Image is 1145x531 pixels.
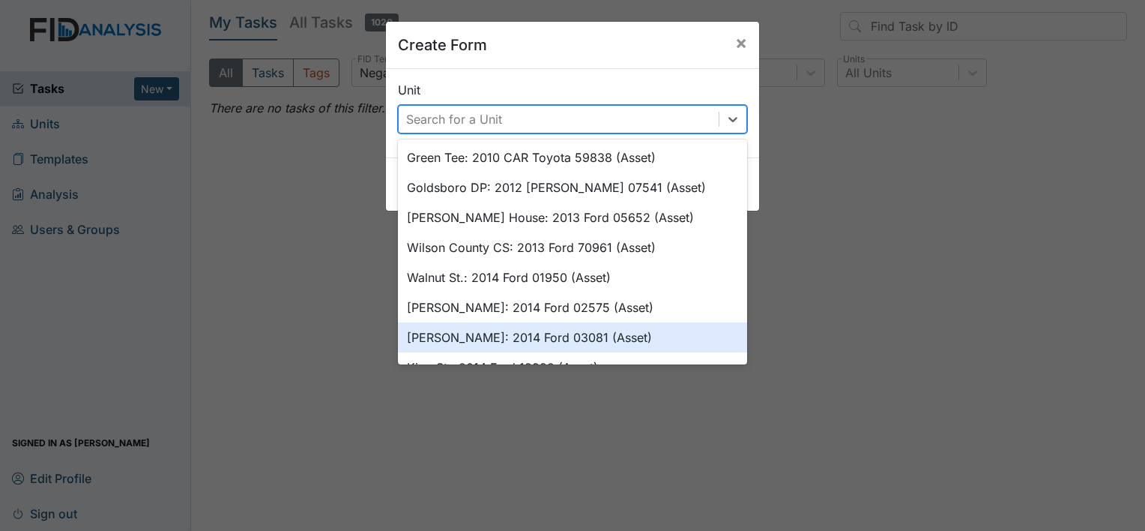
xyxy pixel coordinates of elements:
div: Search for a Unit [406,110,502,128]
h5: Create Form [398,34,487,56]
div: Goldsboro DP: 2012 [PERSON_NAME] 07541 (Asset) [398,172,747,202]
div: Wilson County CS: 2013 Ford 70961 (Asset) [398,232,747,262]
div: [PERSON_NAME] House: 2013 Ford 05652 (Asset) [398,202,747,232]
div: [PERSON_NAME]: 2014 Ford 03081 (Asset) [398,322,747,352]
span: × [735,31,747,53]
div: Walnut St.: 2014 Ford 01950 (Asset) [398,262,747,292]
div: Green Tee: 2010 CAR Toyota 59838 (Asset) [398,142,747,172]
button: Close [723,22,759,64]
div: King St.: 2014 Ford 13332 (Asset) [398,352,747,382]
label: Unit [398,81,420,99]
div: [PERSON_NAME]: 2014 Ford 02575 (Asset) [398,292,747,322]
